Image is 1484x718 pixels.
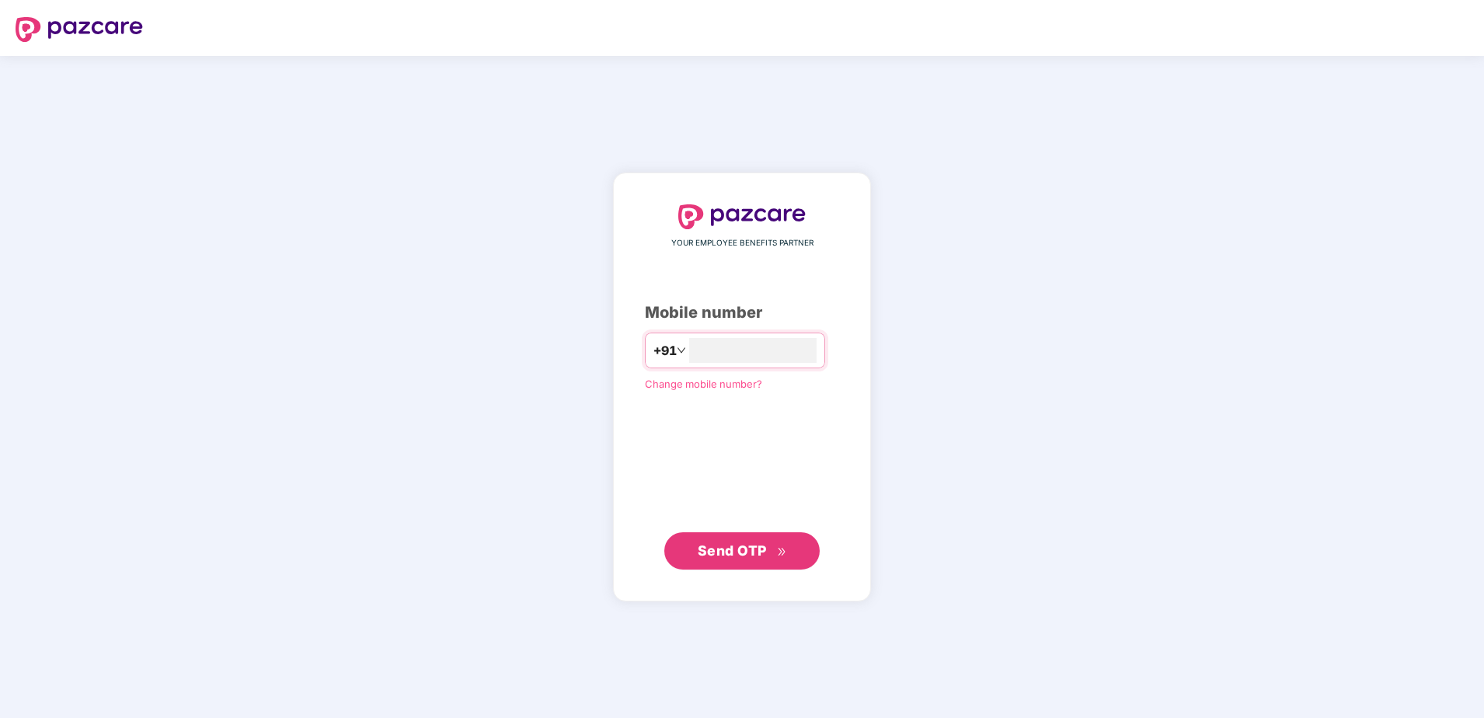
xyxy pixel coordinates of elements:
[645,301,839,325] div: Mobile number
[664,532,820,570] button: Send OTPdouble-right
[698,542,767,559] span: Send OTP
[671,237,813,249] span: YOUR EMPLOYEE BENEFITS PARTNER
[653,341,677,361] span: +91
[678,204,806,229] img: logo
[16,17,143,42] img: logo
[645,378,762,390] a: Change mobile number?
[677,346,686,355] span: down
[777,547,787,557] span: double-right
